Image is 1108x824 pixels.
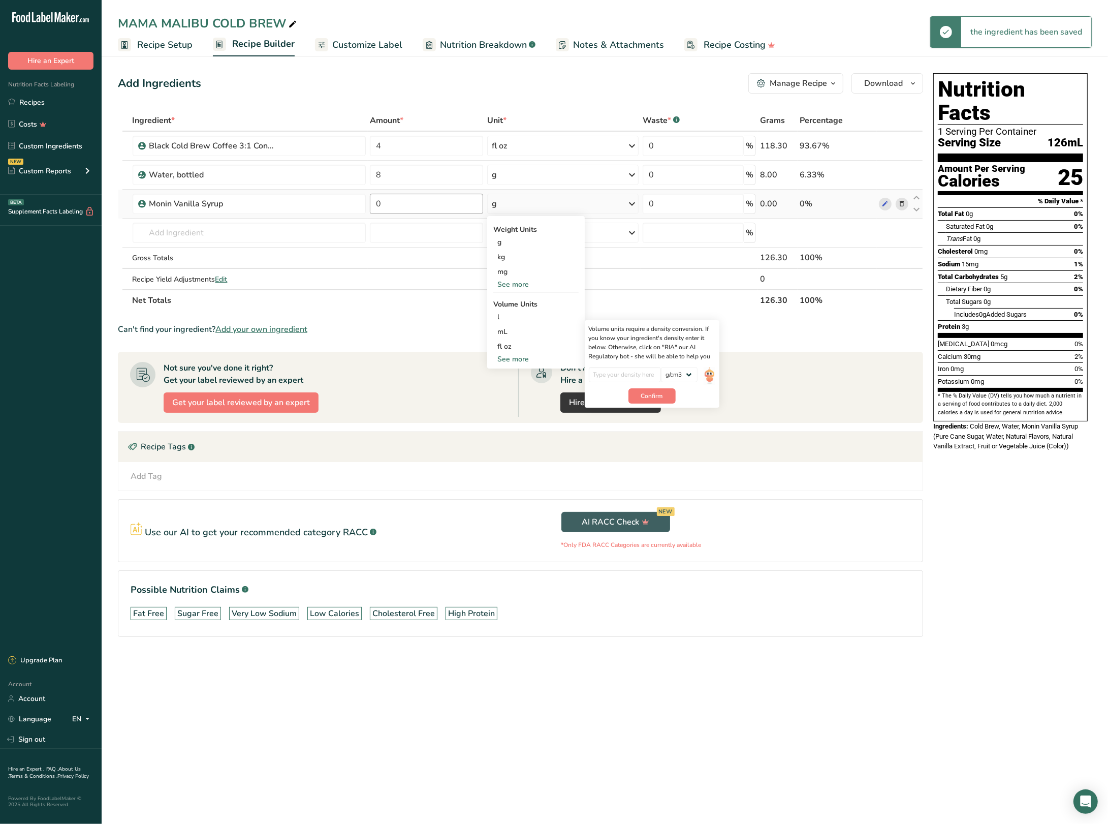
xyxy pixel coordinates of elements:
span: 0% [1074,340,1083,348]
div: 6.33% [800,169,875,181]
section: * The % Daily Value (DV) tells you how much a nutrient in a serving of food contributes to a dail... [938,392,1083,417]
div: Recipe Tags [118,432,923,462]
div: 0% [800,198,875,210]
div: See more [493,279,579,290]
span: 0% [1074,223,1083,230]
span: 1% [1074,260,1083,268]
div: 0.00 [760,198,796,210]
div: Weight Units [493,224,579,235]
div: Recipe Yield Adjustments [133,274,366,285]
span: 0mg [974,248,988,255]
span: Total Carbohydrates [938,273,999,281]
span: Includes Added Sugars [954,311,1027,318]
div: Gross Totals [133,253,366,263]
a: Language [8,710,51,728]
span: Iron [938,365,949,373]
th: 100% [798,289,877,311]
span: Ingredients: [933,422,968,430]
div: Open Intercom Messenger [1073,789,1098,814]
span: 0g [984,298,991,306]
span: 30mg [964,353,980,360]
span: 0% [1074,248,1083,255]
span: 0mg [951,365,964,373]
div: 100% [800,252,875,264]
div: MAMA MALIBU COLD BREW [118,14,299,33]
span: Download [864,77,903,89]
div: 8.00 [760,169,796,181]
div: the ingredient has been saved [961,17,1091,47]
span: Total Sugars [946,298,982,306]
a: Recipe Setup [118,34,193,56]
span: Potassium [938,378,969,385]
span: Protein [938,323,960,330]
span: 0g [973,235,980,242]
span: Percentage [800,114,843,127]
div: High Protein [448,607,495,620]
span: Amount [370,114,403,127]
span: Grams [760,114,785,127]
div: NEW [657,507,675,516]
a: Nutrition Breakdown [423,34,535,56]
a: Recipe Costing [684,34,775,56]
span: 0% [1074,311,1083,318]
th: 126.30 [758,289,798,311]
input: Type your density here [589,367,661,382]
button: Download [851,73,923,94]
button: Get your label reviewed by an expert [164,392,319,413]
span: 15mg [962,260,978,268]
span: 0g [966,210,973,218]
span: Unit [487,114,506,127]
span: 3g [962,323,969,330]
h1: Nutrition Facts [938,78,1083,125]
h1: Possible Nutrition Claims [131,583,910,597]
div: fl oz [492,140,507,152]
span: 0mg [971,378,984,385]
span: Serving Size [938,137,1001,149]
div: NEW [8,159,23,165]
a: Notes & Attachments [556,34,664,56]
section: % Daily Value * [938,195,1083,207]
span: Confirm [641,391,663,401]
img: ai-bot.1dcbe71.gif [704,367,715,385]
span: Ingredient [133,114,175,127]
button: AI RACC Check NEW [561,512,670,532]
div: Upgrade Plan [8,656,62,666]
div: Calories [938,174,1025,189]
span: 2% [1074,273,1083,281]
span: 5g [1000,273,1007,281]
a: Hire a Labeling Expert [560,392,661,413]
div: Custom Reports [8,166,71,176]
span: [MEDICAL_DATA] [938,340,989,348]
div: mg [493,264,579,279]
div: g [492,169,497,181]
span: Calcium [938,353,962,360]
span: Total Fat [938,210,964,218]
a: Privacy Policy [57,773,89,780]
span: Saturated Fat [946,223,985,230]
div: Sugar Free [177,607,218,620]
div: Water, bottled [149,169,276,181]
span: Recipe Setup [137,38,193,52]
div: Volume units require a density conversion. If you know your ingredient's density enter it below. ... [589,324,715,361]
a: Customize Label [315,34,402,56]
span: Edit [215,274,228,284]
div: Add Tag [131,470,162,482]
span: 126mL [1048,137,1083,149]
div: kg [493,250,579,264]
span: Cold Brew, Water, Monin Vanilla Syrup (Pure Cane Sugar, Water, Natural Flavors, Natural Vanilla E... [933,422,1078,450]
a: Recipe Builder [213,33,295,57]
span: 0% [1074,285,1083,293]
span: 0% [1074,378,1083,385]
p: Use our AI to get your recommended category RACC [145,526,368,539]
span: Get your label reviewed by an expert [172,396,310,409]
span: 0g [986,223,993,230]
div: 25 [1058,164,1083,191]
div: l [497,312,575,322]
span: Customize Label [332,38,402,52]
div: 126.30 [760,252,796,264]
span: Nutrition Breakdown [440,38,527,52]
span: AI RACC Check [582,516,649,528]
div: Amount Per Serving [938,164,1025,174]
span: 0mcg [991,340,1007,348]
span: 0% [1074,365,1083,373]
